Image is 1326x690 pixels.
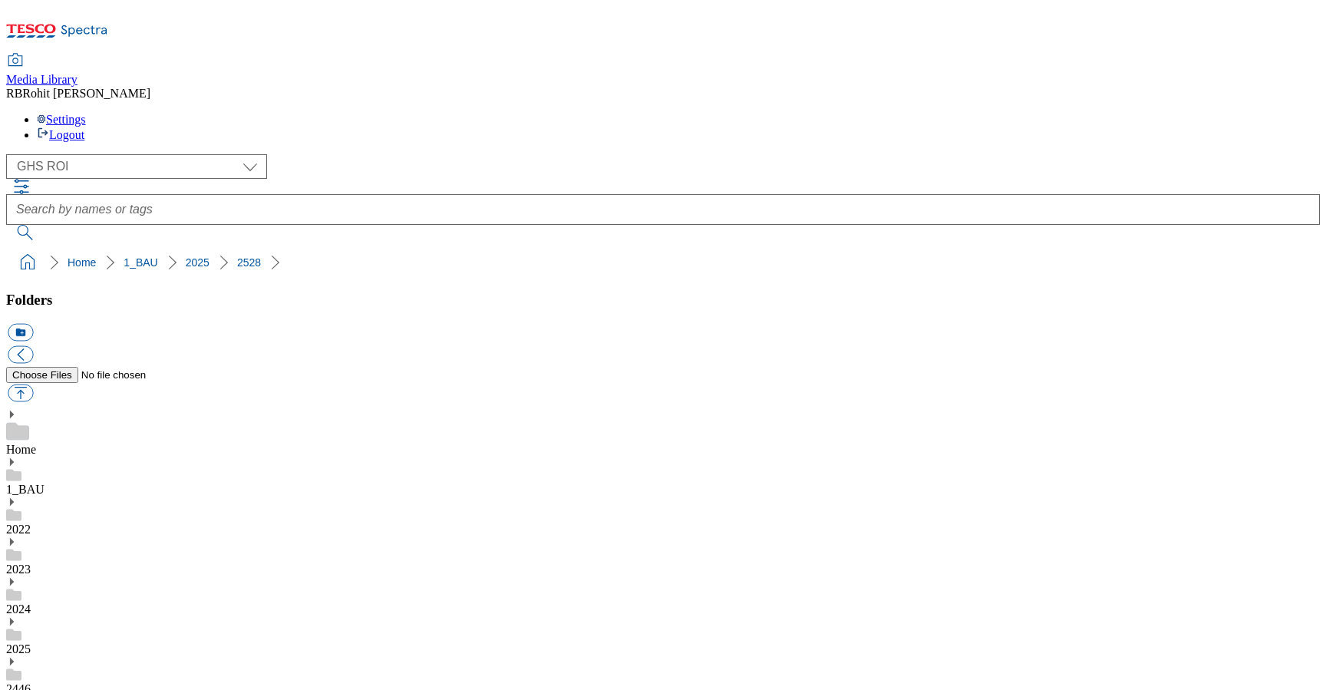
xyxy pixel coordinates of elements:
span: Media Library [6,73,78,86]
a: 2025 [6,642,31,655]
span: RB [6,87,22,100]
a: Logout [37,128,84,141]
a: 2023 [6,563,31,576]
a: 2022 [6,523,31,536]
a: Home [6,443,36,456]
a: 2025 [186,256,209,269]
a: 1_BAU [124,256,157,269]
input: Search by names or tags [6,194,1320,225]
a: 2024 [6,603,31,616]
a: 2528 [237,256,261,269]
nav: breadcrumb [6,248,1320,277]
a: Media Library [6,54,78,87]
a: home [15,250,40,275]
a: Settings [37,113,86,126]
a: Home [68,256,96,269]
span: Rohit [PERSON_NAME] [22,87,150,100]
a: 1_BAU [6,483,45,496]
h3: Folders [6,292,1320,309]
